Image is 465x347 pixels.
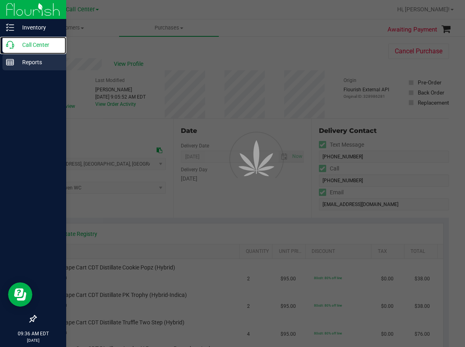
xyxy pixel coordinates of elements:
p: 09:36 AM EDT [4,330,63,337]
inline-svg: Reports [6,58,14,66]
inline-svg: Inventory [6,23,14,32]
p: Reports [14,57,63,67]
p: [DATE] [4,337,63,343]
inline-svg: Call Center [6,41,14,49]
iframe: Resource center [8,282,32,307]
p: Inventory [14,23,63,32]
p: Call Center [14,40,63,50]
